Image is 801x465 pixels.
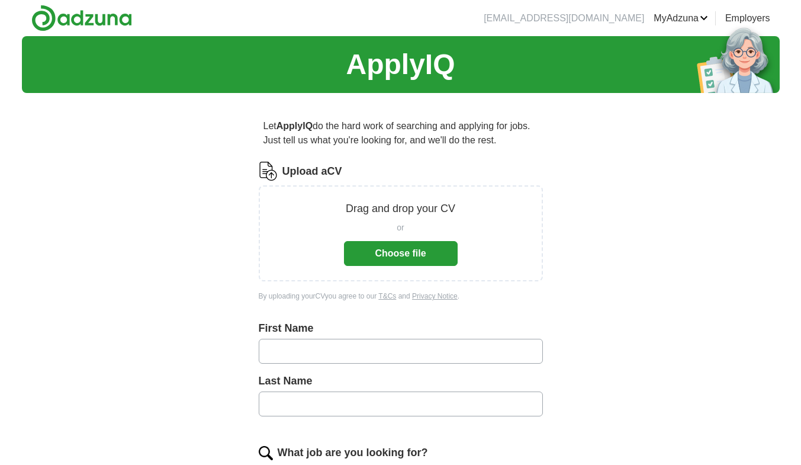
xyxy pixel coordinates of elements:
[654,11,708,25] a: MyAdzuna
[346,43,455,86] h1: ApplyIQ
[276,121,313,131] strong: ApplyIQ
[397,222,404,234] span: or
[344,241,458,266] button: Choose file
[412,292,458,300] a: Privacy Notice
[259,446,273,460] img: search.png
[259,162,278,181] img: CV Icon
[31,5,132,31] img: Adzuna logo
[484,11,644,25] li: [EMAIL_ADDRESS][DOMAIN_NAME]
[259,291,543,302] div: By uploading your CV you agree to our and .
[725,11,770,25] a: Employers
[282,163,342,179] label: Upload a CV
[259,114,543,152] p: Let do the hard work of searching and applying for jobs. Just tell us what you're looking for, an...
[259,320,543,336] label: First Name
[346,201,455,217] p: Drag and drop your CV
[259,373,543,389] label: Last Name
[378,292,396,300] a: T&Cs
[278,445,428,461] label: What job are you looking for?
